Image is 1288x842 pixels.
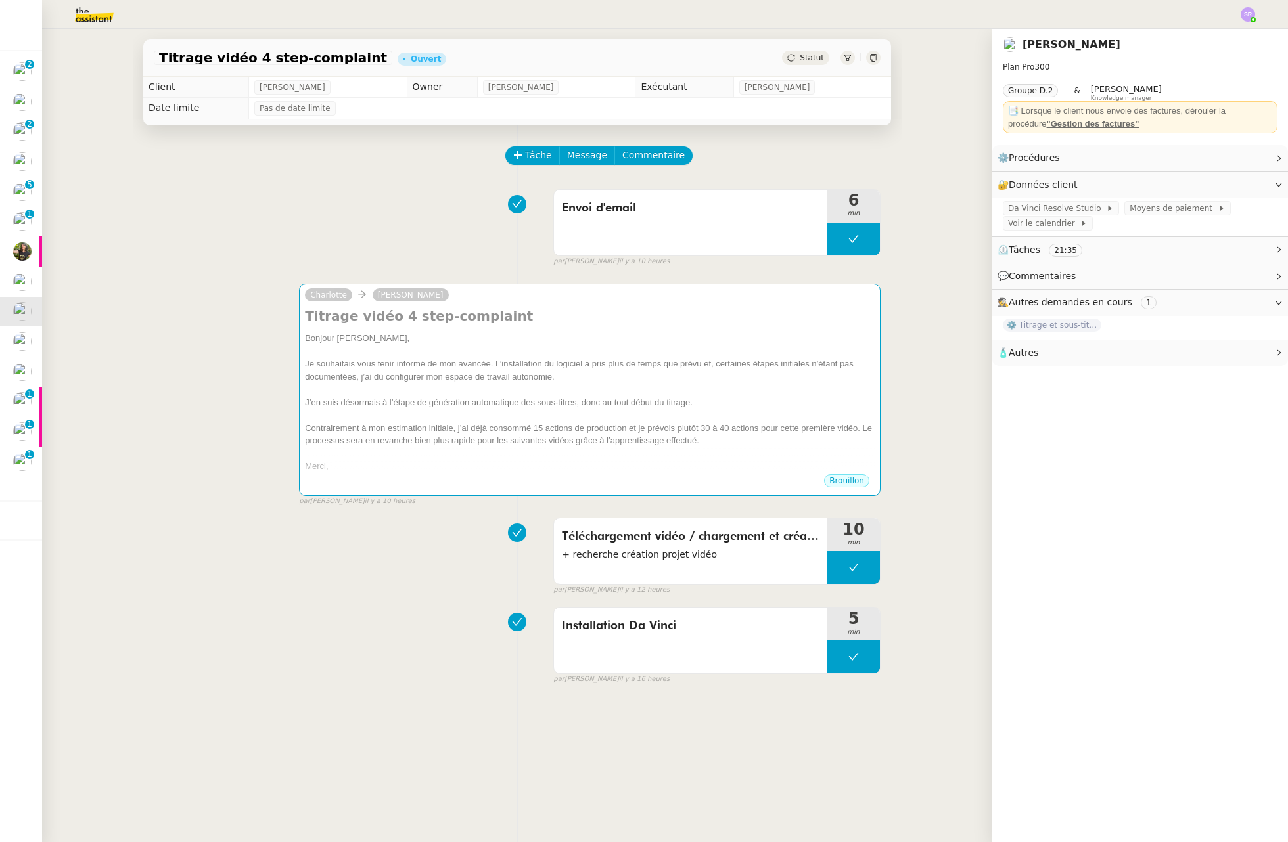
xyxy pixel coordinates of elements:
small: [PERSON_NAME] [299,496,415,507]
div: Ouvert [411,55,441,63]
nz-badge-sup: 1 [25,420,34,429]
p: 2 [27,60,32,72]
img: users%2FfjlNmCTkLiVoA3HQjY3GA5JXGxb2%2Favatar%2Fstarofservice_97480retdsc0392.png [13,62,32,81]
nz-tag: Groupe D.2 [1003,84,1058,97]
span: & [1074,84,1080,101]
span: Données client [1009,179,1078,190]
span: par [553,585,564,596]
span: par [299,496,310,507]
img: users%2FYQzvtHxFwHfgul3vMZmAPOQmiRm1%2Favatar%2Fbenjamin-delahaye_m.png [13,302,32,321]
span: par [553,256,564,267]
span: ⏲️ [998,244,1093,255]
span: ⚙️ Titrage et sous-titrage multilingue des vidéos [1003,319,1101,332]
span: ⚙️ [998,150,1066,166]
nz-badge-sup: 2 [25,60,34,69]
span: + recherche création projet vidéo [562,547,819,562]
img: users%2FYQzvtHxFwHfgul3vMZmAPOQmiRm1%2Favatar%2Fbenjamin-delahaye_m.png [13,332,32,351]
span: Autres [1009,347,1038,358]
p: 5 [27,180,32,192]
span: Envoi d'email [562,198,819,218]
nz-tag: 1 [1141,296,1157,309]
span: [PERSON_NAME] [488,81,554,94]
a: [PERSON_NAME] [373,289,449,301]
p: 1 [27,389,32,401]
u: "Gestion des factures" [1047,119,1139,129]
div: J’en suis désormais à l’étape de génération automatique des sous-titres, donc au tout début du ti... [305,396,875,409]
span: 5 [827,611,880,627]
span: 6 [827,192,880,208]
span: Commentaire [622,148,685,163]
span: il y a 12 heures [619,585,670,596]
span: Message [567,148,607,163]
img: users%2FRcIDm4Xn1TPHYwgLThSv8RQYtaM2%2Favatar%2F95761f7a-40c3-4bb5-878d-fe785e6f95b2 [13,453,32,471]
img: users%2FhitvUqURzfdVsA8TDJwjiRfjLnH2%2Favatar%2Flogo-thermisure.png [13,212,32,231]
span: [PERSON_NAME] [1091,84,1162,94]
nz-badge-sup: 1 [25,450,34,459]
div: Merci, [305,460,875,473]
span: Titrage vidéo 4 step-complaint [159,51,387,64]
img: users%2FRqsVXU4fpmdzH7OZdqyP8LuLV9O2%2Favatar%2F0d6ec0de-1f9c-4f7b-9412-5ce95fe5afa7 [13,422,32,441]
span: Moyens de paiement [1130,202,1217,215]
span: Plan Pro [1003,62,1034,72]
img: svg [1241,7,1255,22]
span: 300 [1034,62,1049,72]
span: 10 [827,521,880,537]
div: Contrairement à mon estimation initiale, j’ai déjà consommé 15 actions de production et je prévoi... [305,422,875,447]
div: 💬Commentaires [992,263,1288,289]
span: [PERSON_NAME] [745,81,810,94]
span: Da Vinci Resolve Studio [1008,202,1106,215]
div: 🕵️Autres demandes en cours 1 [992,290,1288,315]
div: ⚙️Procédures [992,145,1288,171]
button: Commentaire [614,146,693,165]
span: min [827,208,880,219]
span: Autres demandes en cours [1009,297,1132,307]
span: Knowledge manager [1091,95,1152,102]
p: 1 [27,420,32,432]
span: 🧴 [998,347,1038,358]
nz-badge-sup: 5 [25,180,34,189]
span: il y a 16 heures [619,674,670,685]
img: users%2FC9SBsJ0duuaSgpQFj5LgoEX8n0o2%2Favatar%2Fec9d51b8-9413-4189-adfb-7be4d8c96a3c [13,152,32,171]
img: users%2FKPVW5uJ7nAf2BaBJPZnFMauzfh73%2Favatar%2FDigitalCollectionThumbnailHandler.jpeg [13,363,32,381]
span: 💬 [998,271,1082,281]
button: Message [559,146,615,165]
span: il y a 10 heures [619,256,670,267]
div: Je souhaitais vous tenir informé de mon avancée. L’installation du logiciel a pris plus de temps ... [305,357,875,383]
div: ⏲️Tâches 21:35 [992,237,1288,263]
span: Téléchargement vidéo / chargement et création du projet [562,527,819,546]
span: Pas de date limite [260,102,331,115]
td: Owner [407,77,477,98]
button: Tâche [505,146,560,165]
small: [PERSON_NAME] [553,585,670,596]
span: Tâches [1009,244,1040,255]
img: 59e8fd3f-8fb3-40bf-a0b4-07a768509d6a [13,242,32,261]
nz-tag: 21:35 [1049,244,1082,257]
app-user-label: Knowledge manager [1091,84,1162,101]
span: il y a 10 heures [365,496,415,507]
img: users%2FYQzvtHxFwHfgul3vMZmAPOQmiRm1%2Favatar%2Fbenjamin-delahaye_m.png [1003,37,1017,52]
span: min [827,537,880,548]
img: users%2FrssbVgR8pSYriYNmUDKzQX9syo02%2Favatar%2Fb215b948-7ecd-4adc-935c-e0e4aeaee93e [13,93,32,111]
div: 🧴Autres [992,340,1288,366]
span: Procédures [1009,152,1060,163]
nz-badge-sup: 1 [25,389,34,399]
span: par [553,674,564,685]
nz-badge-sup: 2 [25,120,34,129]
div: 🔐Données client [992,172,1288,198]
img: users%2FW4OQjB9BRtYK2an7yusO0WsYLsD3%2Favatar%2F28027066-518b-424c-8476-65f2e549ac29 [13,183,32,201]
div: 📑 Lorsque le client nous envoie des factures, dérouler la procédure [1008,104,1272,130]
span: Brouillon [829,476,864,485]
td: Date limite [143,98,248,119]
img: users%2FrZ9hsAwvZndyAxvpJrwIinY54I42%2Favatar%2FChatGPT%20Image%201%20aou%CC%82t%202025%2C%2011_1... [13,392,32,410]
a: [PERSON_NAME] [1023,38,1120,51]
h4: Titrage vidéo 4 step-complaint [305,307,875,325]
span: min [827,627,880,638]
span: Tâche [525,148,552,163]
span: Installation Da Vinci [562,616,819,636]
a: Charlotte [305,289,352,301]
span: [PERSON_NAME] [260,81,325,94]
span: Commentaires [1009,271,1076,281]
p: 1 [27,450,32,462]
p: 1 [27,210,32,221]
span: Statut [800,53,824,62]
